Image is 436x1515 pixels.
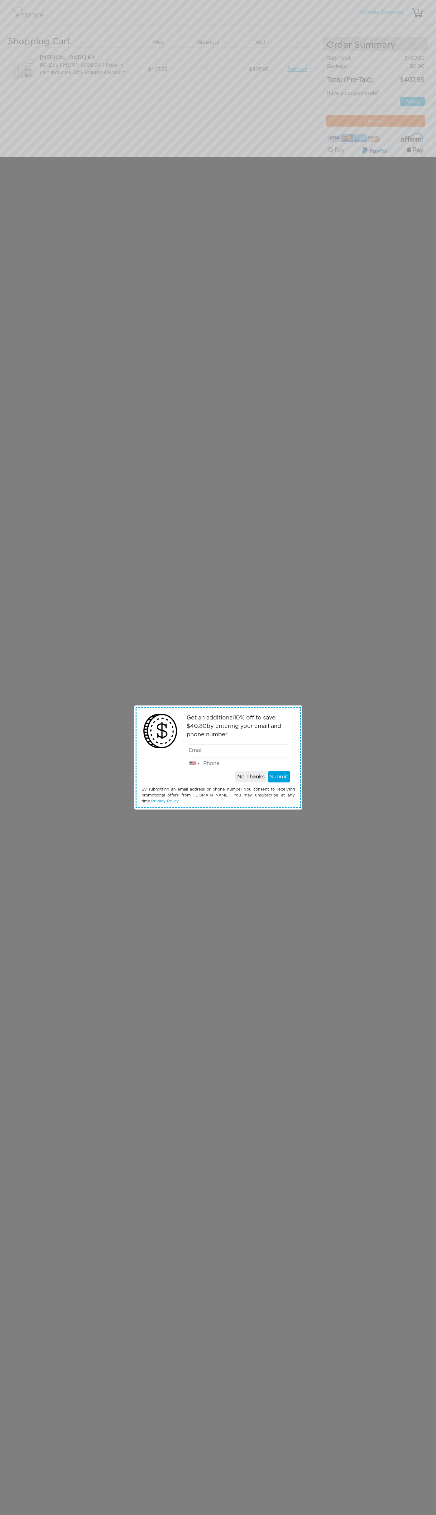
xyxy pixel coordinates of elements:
[190,724,207,729] span: 40.80
[235,771,266,783] button: No Thanks
[187,757,290,769] input: Phone
[187,714,290,739] p: Get an additional % off to save $ by entering your email and phone number.
[137,786,299,805] div: By submitting an email address or phone number you consent to receiving promotional offers from [...
[187,744,290,756] input: Email
[187,758,201,769] div: United States: +1
[234,715,240,721] span: 10
[151,799,179,803] a: Privacy Policy
[268,771,290,783] button: Submit
[140,711,181,752] img: money2.png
